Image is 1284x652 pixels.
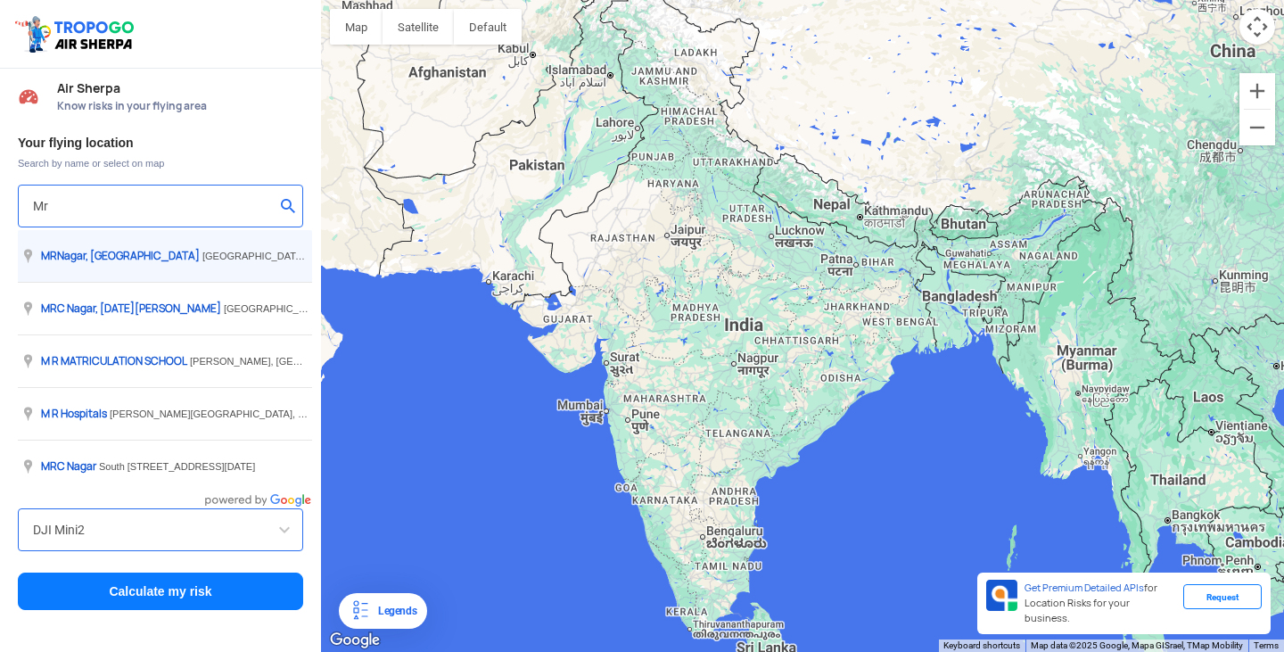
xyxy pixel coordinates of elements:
button: Show street map [330,9,383,45]
input: Search by name or Brand [33,519,288,541]
h3: Your flying location [18,136,303,149]
span: [GEOGRAPHIC_DATA], [GEOGRAPHIC_DATA] [202,251,412,261]
span: M R Hospitals [41,407,107,421]
span: Know risks in your flying area [57,99,303,113]
div: for Location Risks for your business. [1017,580,1183,627]
span: South [STREET_ADDRESS][DATE] [99,461,255,472]
span: MR [41,301,57,316]
button: Keyboard shortcuts [943,640,1020,652]
span: MR [41,459,57,474]
span: Nagar, [GEOGRAPHIC_DATA] [41,249,202,263]
span: M R MATRICULATION SCHOOL [41,354,187,368]
span: C Nagar, [DATE][PERSON_NAME] [41,301,224,316]
input: Search your flying location [33,195,275,217]
span: Map data ©2025 Google, Mapa GISrael, TMap Mobility [1031,640,1243,650]
span: Search by name or select on map [18,156,303,170]
span: [PERSON_NAME], [GEOGRAPHIC_DATA], [GEOGRAPHIC_DATA] [190,356,486,367]
img: Premium APIs [986,580,1017,611]
div: Request [1183,584,1262,609]
img: ic_tgdronemaps.svg [13,13,140,54]
img: Legends [350,600,371,622]
a: Open this area in Google Maps (opens a new window) [325,629,384,652]
div: Legends [371,600,416,622]
img: Google [325,629,384,652]
span: Air Sherpa [57,81,303,95]
button: Calculate my risk [18,573,303,610]
img: Risk Scores [18,86,39,107]
button: Show satellite imagery [383,9,454,45]
span: C Nagar [41,459,99,474]
button: Zoom in [1239,73,1275,109]
button: Map camera controls [1239,9,1275,45]
span: Get Premium Detailed APIs [1025,582,1144,594]
span: [PERSON_NAME][GEOGRAPHIC_DATA], [GEOGRAPHIC_DATA], [GEOGRAPHIC_DATA], [GEOGRAPHIC_DATA] [110,409,615,419]
span: [GEOGRAPHIC_DATA], [GEOGRAPHIC_DATA] [224,303,433,314]
a: Terms [1254,640,1279,650]
span: MR [41,249,57,263]
button: Zoom out [1239,110,1275,145]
